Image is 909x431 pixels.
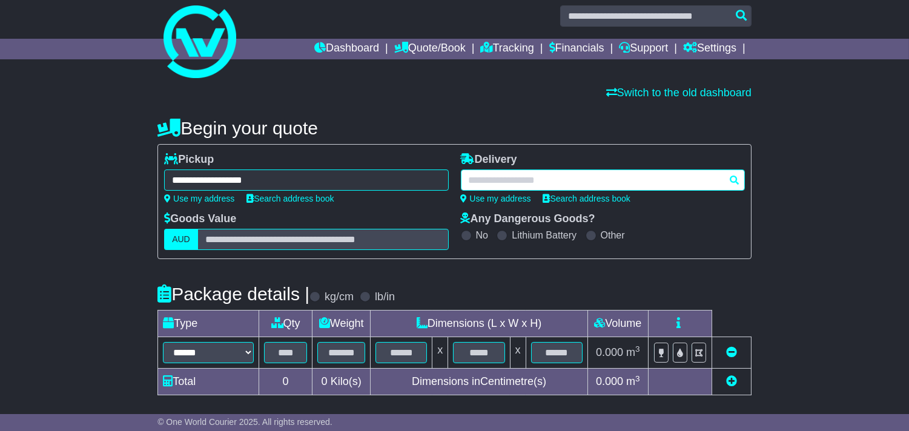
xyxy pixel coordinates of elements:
[259,311,312,337] td: Qty
[314,39,379,59] a: Dashboard
[461,194,531,203] a: Use my address
[432,337,448,369] td: x
[371,369,588,395] td: Dimensions in Centimetre(s)
[726,346,737,358] a: Remove this item
[164,194,234,203] a: Use my address
[371,311,588,337] td: Dimensions (L x W x H)
[601,229,625,241] label: Other
[461,212,595,226] label: Any Dangerous Goods?
[619,39,668,59] a: Support
[510,337,526,369] td: x
[683,39,736,59] a: Settings
[157,417,332,427] span: © One World Courier 2025. All rights reserved.
[259,369,312,395] td: 0
[164,229,198,250] label: AUD
[596,346,623,358] span: 0.000
[394,39,466,59] a: Quote/Book
[549,39,604,59] a: Financials
[635,374,640,383] sup: 3
[322,375,328,387] span: 0
[157,118,752,138] h4: Begin your quote
[158,369,259,395] td: Total
[587,311,648,337] td: Volume
[635,344,640,354] sup: 3
[626,346,640,358] span: m
[375,291,395,304] label: lb/in
[596,375,623,387] span: 0.000
[157,284,309,304] h4: Package details |
[512,229,577,241] label: Lithium Battery
[312,369,371,395] td: Kilo(s)
[164,153,214,166] label: Pickup
[476,229,488,241] label: No
[626,375,640,387] span: m
[481,39,534,59] a: Tracking
[543,194,630,203] a: Search address book
[312,311,371,337] td: Weight
[461,153,517,166] label: Delivery
[325,291,354,304] label: kg/cm
[158,311,259,337] td: Type
[164,212,236,226] label: Goods Value
[246,194,334,203] a: Search address book
[461,169,745,191] typeahead: Please provide city
[726,375,737,387] a: Add new item
[606,87,752,99] a: Switch to the old dashboard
